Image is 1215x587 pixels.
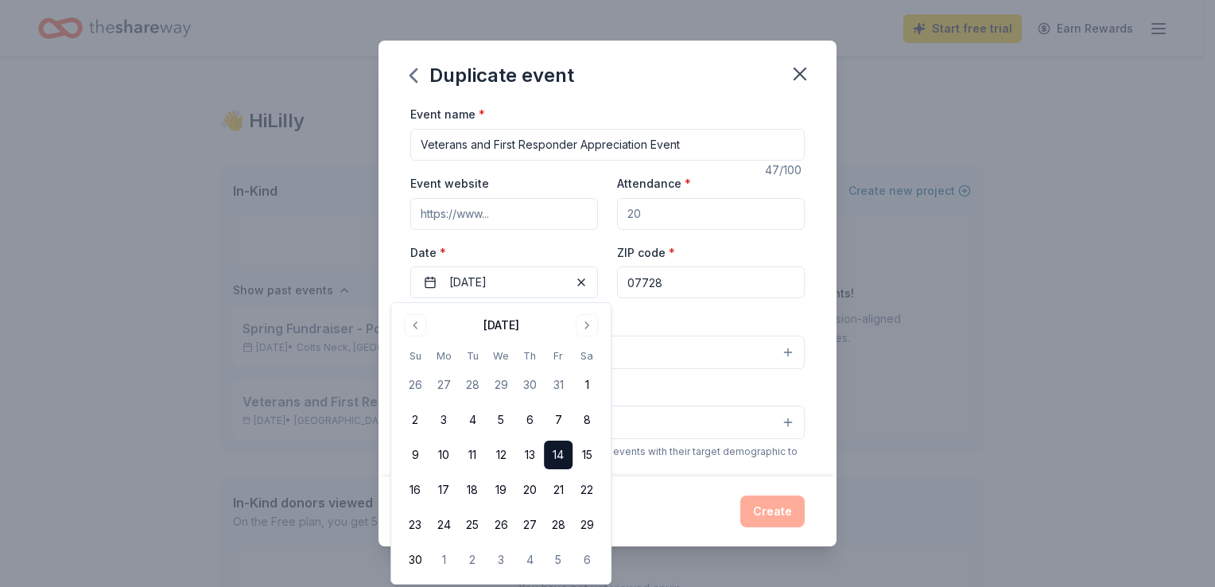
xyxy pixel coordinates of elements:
button: Go to previous month [404,314,426,336]
button: 13 [515,441,544,469]
button: 31 [544,371,573,399]
label: Date [410,245,598,261]
button: 17 [429,476,458,504]
div: 47 /100 [765,161,805,180]
th: Sunday [401,348,429,364]
button: [DATE] [410,266,598,298]
th: Monday [429,348,458,364]
button: 5 [487,406,515,434]
th: Thursday [515,348,544,364]
button: 26 [401,371,429,399]
button: 8 [573,406,601,434]
button: 9 [401,441,429,469]
button: 26 [487,511,515,539]
button: 23 [401,511,429,539]
button: 3 [429,406,458,434]
button: 24 [429,511,458,539]
input: 12345 (U.S. only) [617,266,805,298]
button: 28 [544,511,573,539]
button: 11 [458,441,487,469]
button: 1 [573,371,601,399]
button: 12 [487,441,515,469]
label: ZIP code [617,245,675,261]
button: 20 [515,476,544,504]
label: Event website [410,176,489,192]
input: https://www... [410,198,598,230]
button: 15 [573,441,601,469]
div: [DATE] [483,316,519,335]
button: 5 [544,546,573,574]
input: 20 [617,198,805,230]
button: 14 [544,441,573,469]
th: Friday [544,348,573,364]
button: 21 [544,476,573,504]
button: 2 [401,406,429,434]
button: 6 [515,406,544,434]
button: 19 [487,476,515,504]
button: 4 [515,546,544,574]
input: Spring Fundraiser [410,129,805,161]
button: 1 [429,546,458,574]
button: 22 [573,476,601,504]
button: 29 [487,371,515,399]
label: Event name [410,107,485,122]
th: Saturday [573,348,601,364]
button: 7 [544,406,573,434]
button: 27 [429,371,458,399]
button: 29 [573,511,601,539]
button: 3 [487,546,515,574]
button: Go to next month [576,314,598,336]
button: 30 [401,546,429,574]
button: 10 [429,441,458,469]
button: 25 [458,511,487,539]
button: 4 [458,406,487,434]
button: 6 [573,546,601,574]
div: Duplicate event [410,63,574,88]
button: 18 [458,476,487,504]
th: Wednesday [487,348,515,364]
button: 28 [458,371,487,399]
th: Tuesday [458,348,487,364]
button: 16 [401,476,429,504]
label: Attendance [617,176,691,192]
button: 30 [515,371,544,399]
button: 27 [515,511,544,539]
button: 2 [458,546,487,574]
